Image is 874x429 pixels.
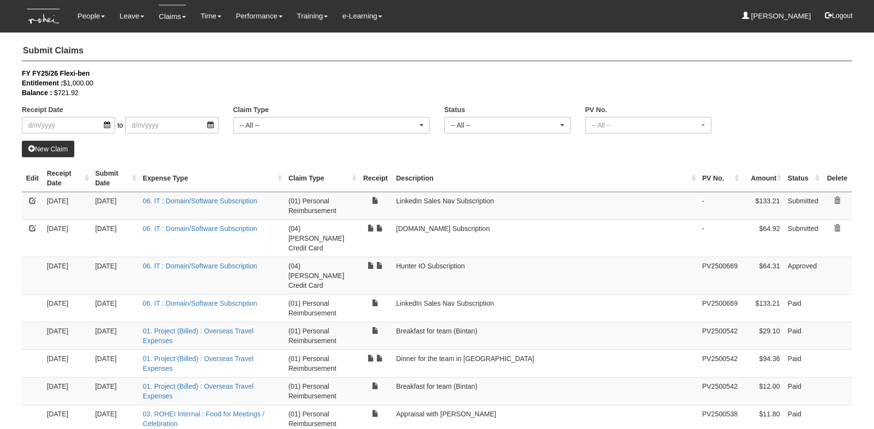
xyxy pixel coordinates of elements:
[784,257,822,294] td: Approved
[392,377,698,405] td: Breakfast for team (Bintan)
[392,219,698,257] td: [DOMAIN_NAME] Subscription
[297,5,328,27] a: Training
[143,299,257,307] a: 06. IT : Domain/Software Subscription
[285,257,359,294] td: (04) [PERSON_NAME] Credit Card
[698,322,741,349] td: PV2500542
[22,78,838,88] div: $1,000.00
[585,105,607,115] label: PV No.
[591,120,699,130] div: -- All --
[392,322,698,349] td: Breakfast for team (Bintan)
[233,117,430,133] button: -- All --
[143,355,253,372] a: 01. Project (Billed) : Overseas Travel Expenses
[43,219,91,257] td: [DATE]
[822,165,852,192] th: Delete
[285,165,359,192] th: Claim Type : activate to sort column ascending
[698,219,741,257] td: -
[43,322,91,349] td: [DATE]
[742,5,811,27] a: [PERSON_NAME]
[784,294,822,322] td: Paid
[143,382,253,400] a: 01. Project (Billed) : Overseas Travel Expenses
[91,219,139,257] td: [DATE]
[159,5,186,28] a: Claims
[444,105,465,115] label: Status
[91,377,139,405] td: [DATE]
[741,257,784,294] td: $64.31
[392,192,698,219] td: LinkedIn Sales Nav Subscription
[285,219,359,257] td: (04) [PERSON_NAME] Credit Card
[818,4,859,27] button: Logout
[698,377,741,405] td: PV2500542
[43,192,91,219] td: [DATE]
[115,117,126,133] span: to
[342,5,382,27] a: e-Learning
[54,89,79,97] span: $721.92
[285,349,359,377] td: (01) Personal Reimbursement
[392,349,698,377] td: Dinner for the team in [GEOGRAPHIC_DATA]
[201,5,221,27] a: Time
[239,120,418,130] div: -- All --
[741,192,784,219] td: $133.21
[784,192,822,219] td: Submitted
[285,377,359,405] td: (01) Personal Reimbursement
[359,165,392,192] th: Receipt
[741,322,784,349] td: $29.10
[22,117,115,133] input: d/m/yyyy
[143,197,257,205] a: 06. IT : Domain/Software Subscription
[125,117,218,133] input: d/m/yyyy
[233,105,269,115] label: Claim Type
[741,377,784,405] td: $12.00
[139,165,285,192] th: Expense Type : activate to sort column ascending
[91,322,139,349] td: [DATE]
[285,192,359,219] td: (01) Personal Reimbursement
[91,349,139,377] td: [DATE]
[43,165,91,192] th: Receipt Date : activate to sort column ascending
[143,327,253,345] a: 01. Project (Billed) : Overseas Travel Expenses
[43,349,91,377] td: [DATE]
[22,165,43,192] th: Edit
[22,79,63,87] b: Entitlement :
[392,257,698,294] td: Hunter IO Subscription
[143,410,265,428] a: 03. ROHEI Internal : Food for Meetings / Celebration
[143,225,257,232] a: 06. IT : Domain/Software Subscription
[784,165,822,192] th: Status : activate to sort column ascending
[119,5,144,27] a: Leave
[22,141,74,157] a: New Claim
[392,294,698,322] td: LinkedIn Sales Nav Subscription
[698,257,741,294] td: PV2500669
[91,165,139,192] th: Submit Date : activate to sort column ascending
[451,120,558,130] div: -- All --
[698,349,741,377] td: PV2500542
[741,219,784,257] td: $64.92
[784,219,822,257] td: Submitted
[22,69,90,77] b: FY FY25/26 Flexi-ben
[43,257,91,294] td: [DATE]
[77,5,105,27] a: People
[392,165,698,192] th: Description : activate to sort column ascending
[143,262,257,270] a: 06. IT : Domain/Software Subscription
[91,192,139,219] td: [DATE]
[22,105,63,115] label: Receipt Date
[741,349,784,377] td: $94.36
[22,41,852,61] h4: Submit Claims
[91,257,139,294] td: [DATE]
[741,165,784,192] th: Amount : activate to sort column ascending
[285,322,359,349] td: (01) Personal Reimbursement
[285,294,359,322] td: (01) Personal Reimbursement
[585,117,711,133] button: -- All --
[784,349,822,377] td: Paid
[741,294,784,322] td: $133.21
[22,89,52,97] b: Balance :
[43,294,91,322] td: [DATE]
[43,377,91,405] td: [DATE]
[444,117,571,133] button: -- All --
[784,377,822,405] td: Paid
[236,5,283,27] a: Performance
[784,322,822,349] td: Paid
[698,192,741,219] td: -
[698,165,741,192] th: PV No. : activate to sort column ascending
[91,294,139,322] td: [DATE]
[698,294,741,322] td: PV2500669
